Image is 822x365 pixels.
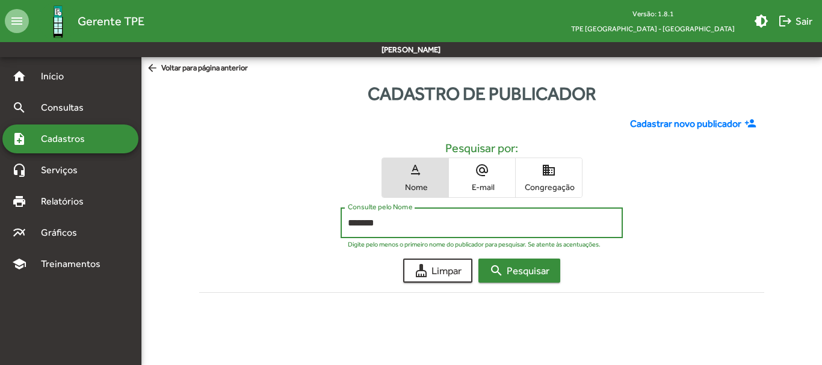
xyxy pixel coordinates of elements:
span: Início [34,69,81,84]
mat-icon: multiline_chart [12,225,26,240]
span: Gráficos [34,225,93,240]
span: Cadastros [34,132,100,146]
button: E-mail [449,158,515,197]
mat-icon: search [12,100,26,115]
span: Relatórios [34,194,99,209]
span: Congregação [519,182,579,192]
h5: Pesquisar por: [209,141,755,155]
mat-icon: search [489,263,504,278]
mat-icon: text_rotation_none [408,163,422,177]
button: Congregação [516,158,582,197]
span: Serviços [34,163,94,177]
mat-hint: Digite pelo menos o primeiro nome do publicador para pesquisar. Se atente às acentuações. [348,241,601,248]
button: Limpar [403,259,472,283]
mat-icon: menu [5,9,29,33]
span: Treinamentos [34,257,115,271]
mat-icon: arrow_back [146,62,161,75]
span: E-mail [452,182,512,192]
span: Voltar para página anterior [146,62,248,75]
mat-icon: home [12,69,26,84]
mat-icon: brightness_medium [754,14,768,28]
mat-icon: domain [542,163,556,177]
span: Cadastrar novo publicador [630,117,741,131]
img: Logo [39,2,78,41]
a: Gerente TPE [29,2,144,41]
span: Consultas [34,100,99,115]
mat-icon: headset_mic [12,163,26,177]
span: Sair [778,10,812,32]
mat-icon: logout [778,14,793,28]
div: Versão: 1.8.1 [561,6,744,21]
button: Nome [382,158,448,197]
mat-icon: note_add [12,132,26,146]
mat-icon: print [12,194,26,209]
span: Gerente TPE [78,11,144,31]
mat-icon: cleaning_services [414,263,428,278]
mat-icon: alternate_email [475,163,489,177]
span: Pesquisar [489,260,549,281]
span: Limpar [414,260,462,281]
button: Sair [773,10,817,32]
button: Pesquisar [478,259,560,283]
div: Cadastro de publicador [141,80,822,107]
span: Nome [385,182,445,192]
mat-icon: school [12,257,26,271]
span: TPE [GEOGRAPHIC_DATA] - [GEOGRAPHIC_DATA] [561,21,744,36]
mat-icon: person_add [744,117,759,130]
